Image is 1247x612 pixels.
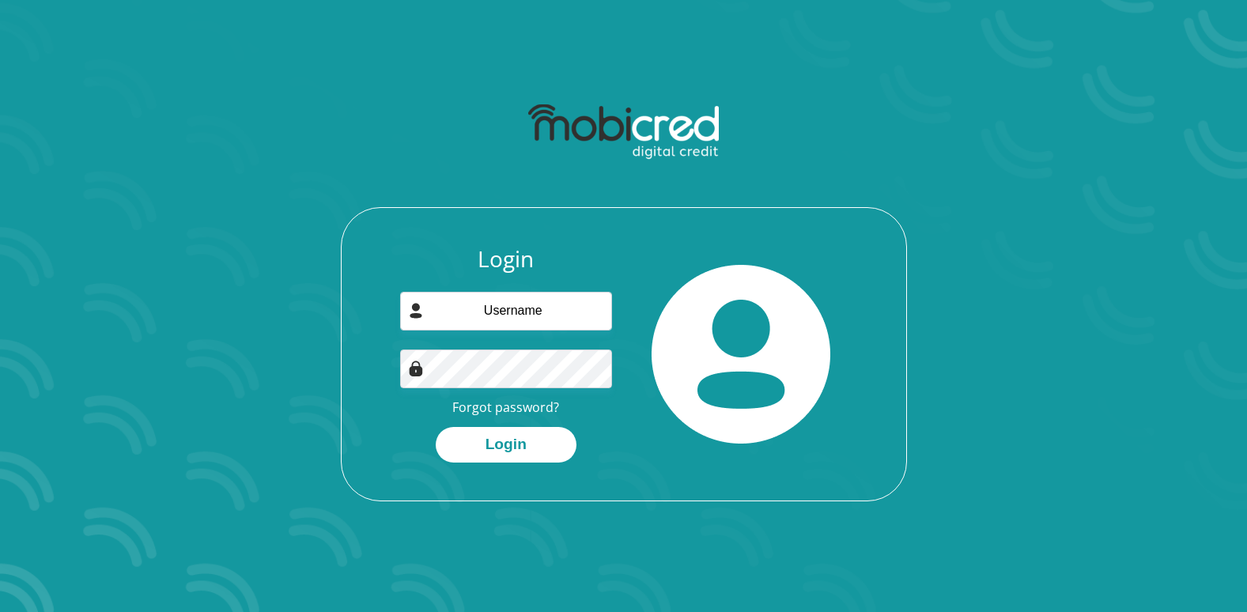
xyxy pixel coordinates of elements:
[408,303,424,319] img: user-icon image
[528,104,719,160] img: mobicred logo
[400,292,612,331] input: Username
[452,399,559,416] a: Forgot password?
[408,361,424,376] img: Image
[436,427,576,463] button: Login
[400,246,612,273] h3: Login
